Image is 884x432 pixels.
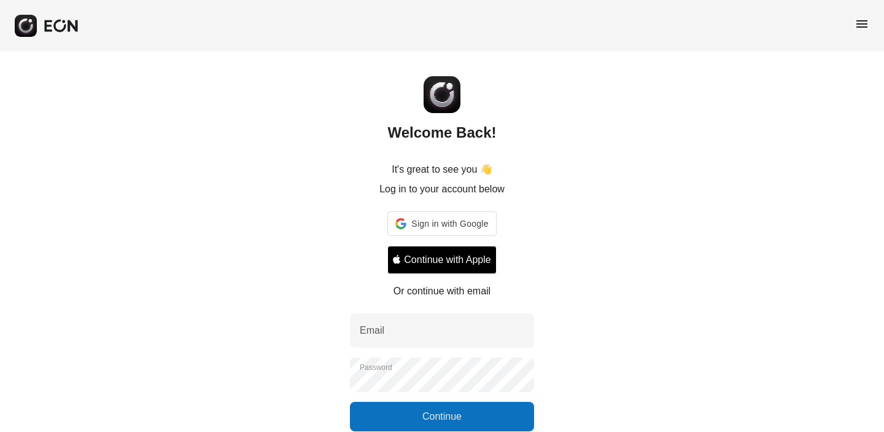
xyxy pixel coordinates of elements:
[387,211,496,236] div: Sign in with Google
[411,216,488,231] span: Sign in with Google
[379,182,505,197] p: Log in to your account below
[360,363,392,372] label: Password
[360,323,384,338] label: Email
[350,402,534,431] button: Continue
[388,123,497,143] h2: Welcome Back!
[387,246,496,274] button: Signin with apple ID
[394,284,490,299] p: Or continue with email
[855,17,869,31] span: menu
[392,162,492,177] p: It's great to see you 👋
